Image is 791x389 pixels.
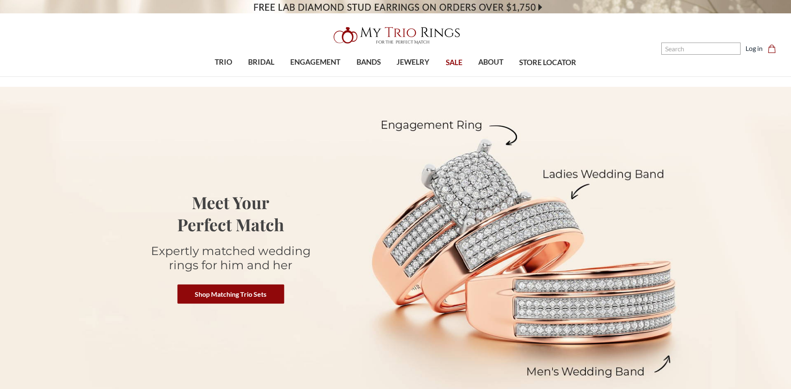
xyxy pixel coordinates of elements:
span: STORE LOCATOR [519,57,576,68]
a: BRIDAL [240,49,282,76]
span: SALE [446,57,462,68]
span: BRIDAL [248,57,274,68]
input: Search [661,43,741,55]
span: BANDS [357,57,381,68]
a: My Trio Rings [229,22,562,49]
button: submenu toggle [219,76,228,77]
span: JEWELRY [397,57,429,68]
a: JEWELRY [389,49,437,76]
a: Log in [746,43,763,53]
a: ENGAGEMENT [282,49,348,76]
span: ENGAGEMENT [290,57,340,68]
button: submenu toggle [487,76,495,77]
span: TRIO [215,57,232,68]
a: ABOUT [470,49,511,76]
button: submenu toggle [409,76,417,77]
a: Shop Matching Trio Sets [177,284,284,303]
a: BANDS [349,49,389,76]
a: Cart with 0 items [768,43,781,53]
button: submenu toggle [364,76,373,77]
svg: cart.cart_preview [768,45,776,53]
span: ABOUT [478,57,503,68]
a: STORE LOCATOR [511,49,584,76]
button: submenu toggle [257,76,266,77]
button: submenu toggle [311,76,319,77]
img: My Trio Rings [329,22,462,49]
a: SALE [437,49,470,76]
a: TRIO [207,49,240,76]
